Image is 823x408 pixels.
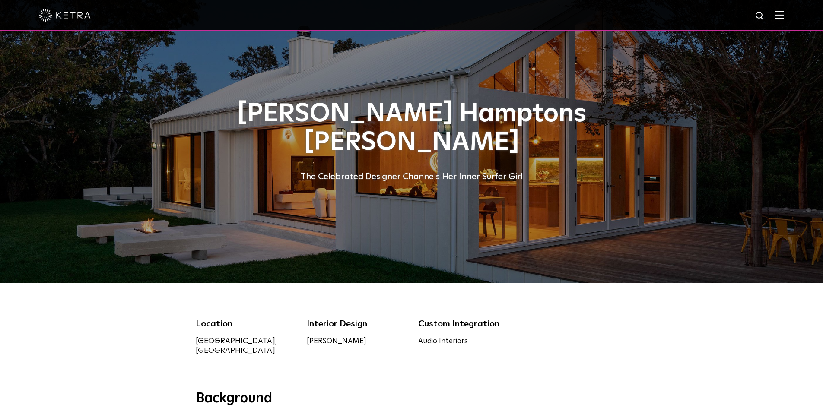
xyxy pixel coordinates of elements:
div: Interior Design [307,317,405,330]
img: search icon [755,11,766,22]
div: The Celebrated Designer Channels Her Inner Surfer Girl [196,170,628,183]
a: Audio Interiors [418,338,468,345]
div: Location [196,317,294,330]
h3: Background [196,390,628,408]
h1: [PERSON_NAME] Hamptons [PERSON_NAME] [196,100,628,157]
img: Hamburger%20Nav.svg [775,11,784,19]
div: [GEOGRAPHIC_DATA], [GEOGRAPHIC_DATA] [196,336,294,355]
div: Custom Integration [418,317,517,330]
a: [PERSON_NAME] [307,338,366,345]
img: ketra-logo-2019-white [39,9,91,22]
